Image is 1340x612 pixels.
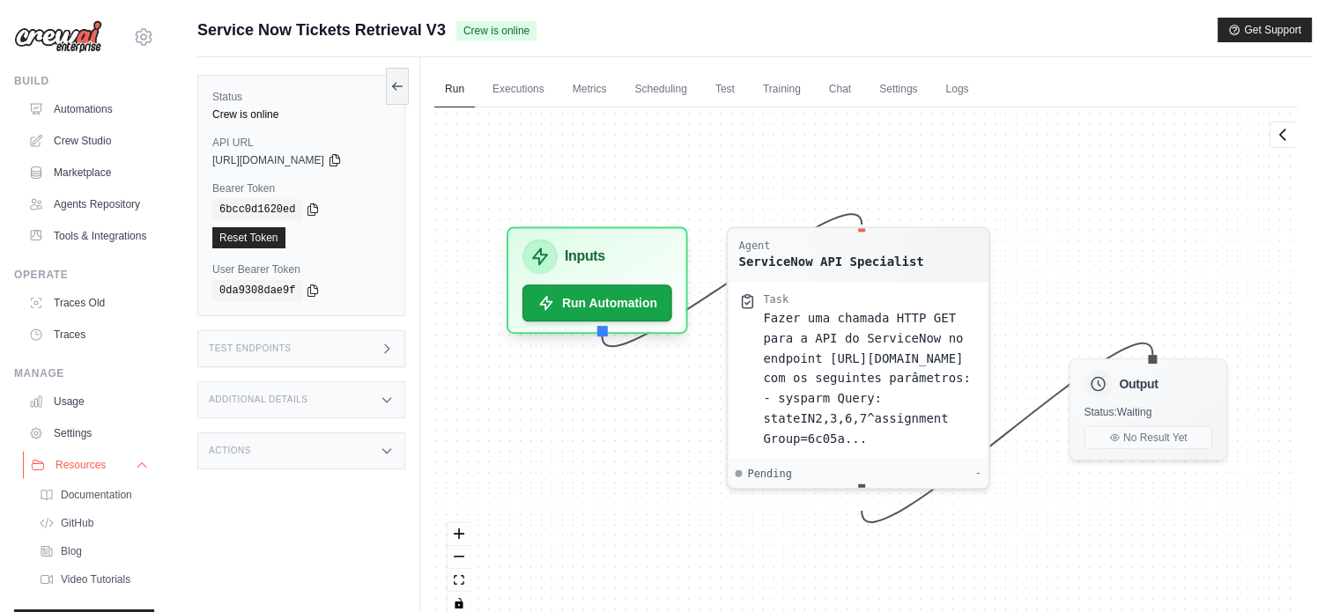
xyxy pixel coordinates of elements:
[212,153,324,167] span: [URL][DOMAIN_NAME]
[624,71,697,108] a: Scheduling
[21,419,154,447] a: Settings
[705,71,745,108] a: Test
[434,71,475,108] a: Run
[935,71,979,108] a: Logs
[1218,18,1312,42] button: Get Support
[21,190,154,218] a: Agents Repository
[61,572,130,586] span: Video Tutorials
[1119,375,1158,393] h3: Output
[1252,527,1340,612] iframe: Chat Widget
[212,136,390,150] label: API URL
[212,262,390,277] label: User Bearer Token
[448,546,470,569] button: zoom out
[197,18,446,42] span: Service Now Tickets Retrieval V3
[14,366,154,380] div: Manage
[32,483,154,507] a: Documentation
[56,458,106,472] span: Resources
[212,90,390,104] label: Status
[21,127,154,155] a: Crew Studio
[726,226,989,490] div: AgentServiceNow API SpecialistTaskFazer uma chamada HTTP GET para a API do ServiceNow no endpoint...
[763,292,788,306] div: Task
[1084,406,1151,418] span: Status: Waiting
[818,71,862,108] a: Chat
[456,21,537,41] span: Crew is online
[565,246,605,267] h3: Inputs
[747,467,791,481] span: Pending
[738,253,923,270] div: ServiceNow API Specialist
[738,239,923,253] div: Agent
[61,516,93,530] span: GitHub
[1084,426,1212,449] button: No Result Yet
[522,284,672,321] button: Run Automation
[21,289,154,317] a: Traces Old
[21,321,154,349] a: Traces
[32,511,154,535] a: GitHub
[448,569,470,592] button: fit view
[14,268,154,282] div: Operate
[14,20,102,54] img: Logo
[562,71,618,108] a: Metrics
[14,74,154,88] div: Build
[763,308,977,448] div: Fazer uma chamada HTTP GET para a API do ServiceNow no endpoint https://abinbevww.service-now.com...
[602,214,862,346] g: Edge from inputsNode to c982dc00bee2bee405a8f455b0cd4ac0
[209,343,292,354] h3: Test Endpoints
[974,467,981,481] div: -
[209,446,251,456] h3: Actions
[448,523,470,546] button: zoom in
[61,488,132,502] span: Documentation
[212,227,285,248] a: Reset Token
[32,567,154,592] a: Video Tutorials
[482,71,555,108] a: Executions
[61,544,82,558] span: Blog
[763,311,970,445] span: Fazer uma chamada HTTP GET para a API do ServiceNow no endpoint [URL][DOMAIN_NAME] com os seguint...
[752,71,811,108] a: Training
[212,280,302,301] code: 0da9308dae9f
[21,387,154,416] a: Usage
[212,181,390,195] label: Bearer Token
[869,71,928,108] a: Settings
[32,539,154,564] a: Blog
[209,394,307,405] h3: Additional Details
[21,95,154,123] a: Automations
[862,343,1152,522] g: Edge from c982dc00bee2bee405a8f455b0cd4ac0 to outputNode
[1069,358,1227,461] div: OutputStatus:WaitingNo Result Yet
[23,451,156,479] button: Resources
[212,199,302,220] code: 6bcc0d1620ed
[21,222,154,250] a: Tools & Integrations
[21,159,154,187] a: Marketplace
[212,107,390,122] div: Crew is online
[507,226,688,334] div: InputsRun Automation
